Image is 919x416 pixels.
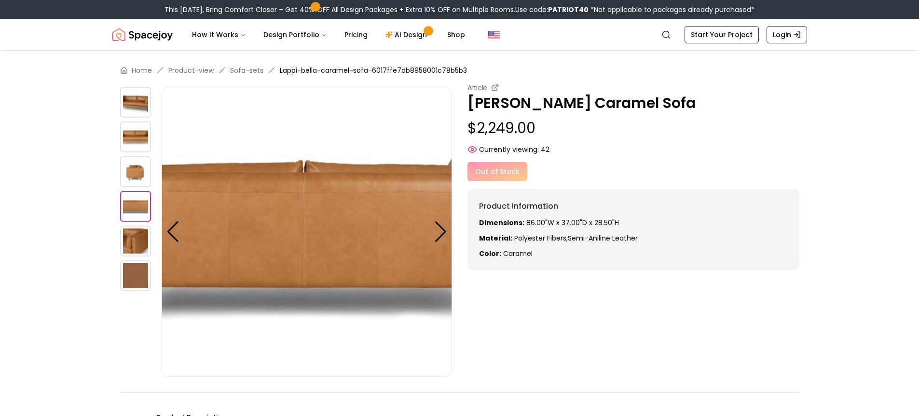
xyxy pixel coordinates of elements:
[548,5,589,14] b: PATRIOT40
[377,25,438,44] a: AI Design
[120,87,151,118] img: https://storage.googleapis.com/spacejoy-main/assets/6017ffe7db8958001c78b5b3/product_0_01ebfc3fpog2k
[230,66,263,75] a: Sofa-sets
[479,201,788,212] h6: Product Information
[168,66,214,75] a: Product-view
[685,26,759,43] a: Start Your Project
[120,191,151,222] img: https://storage.googleapis.com/spacejoy-main/assets/6017ffe7db8958001c78b5b3/product_3_nll6f9egbo
[112,25,173,44] img: Spacejoy Logo
[479,218,524,228] strong: Dimensions:
[514,233,638,243] span: polyester fibers,Semi-aniline leather
[479,249,501,258] strong: Color:
[132,66,152,75] a: Home
[120,226,151,256] img: https://storage.googleapis.com/spacejoy-main/assets/6017ffe7db8958001c78b5b3/product_4_iohgbfg8me2j
[488,29,500,40] img: United States
[767,26,807,43] a: Login
[112,19,807,50] nav: Global
[165,5,754,14] div: This [DATE], Bring Comfort Closer – Get 40% OFF All Design Packages + Extra 10% OFF on Multiple R...
[184,25,254,44] button: How It Works
[120,121,151,152] img: https://storage.googleapis.com/spacejoy-main/assets/6017ffe7db8958001c78b5b3/product_1_59m9he336e3l
[256,25,335,44] button: Design Portfolio
[112,25,173,44] a: Spacejoy
[589,5,754,14] span: *Not applicable to packages already purchased*
[467,94,799,112] p: [PERSON_NAME] Caramel Sofa
[467,120,799,137] p: $2,249.00
[162,87,452,377] img: https://storage.googleapis.com/spacejoy-main/assets/6017ffe7db8958001c78b5b3/product_3_nll6f9egbo
[479,145,539,154] span: Currently viewing:
[120,260,151,291] img: https://storage.googleapis.com/spacejoy-main/assets/6017ffe7db8958001c78b5b3/product_5_hijel69637mi
[503,249,533,258] span: caramel
[515,5,589,14] span: Use code:
[337,25,375,44] a: Pricing
[439,25,473,44] a: Shop
[541,145,549,154] span: 42
[120,66,799,75] nav: breadcrumb
[120,156,151,187] img: https://storage.googleapis.com/spacejoy-main/assets/6017ffe7db8958001c78b5b3/product_2_dlal6ec2boi
[479,218,788,228] p: 86.00"W x 37.00"D x 28.50"H
[280,66,467,75] span: Lappi-bella-caramel-sofa-6017ffe7db8958001c78b5b3
[184,25,473,44] nav: Main
[467,83,488,93] small: Article
[479,233,512,243] strong: Material:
